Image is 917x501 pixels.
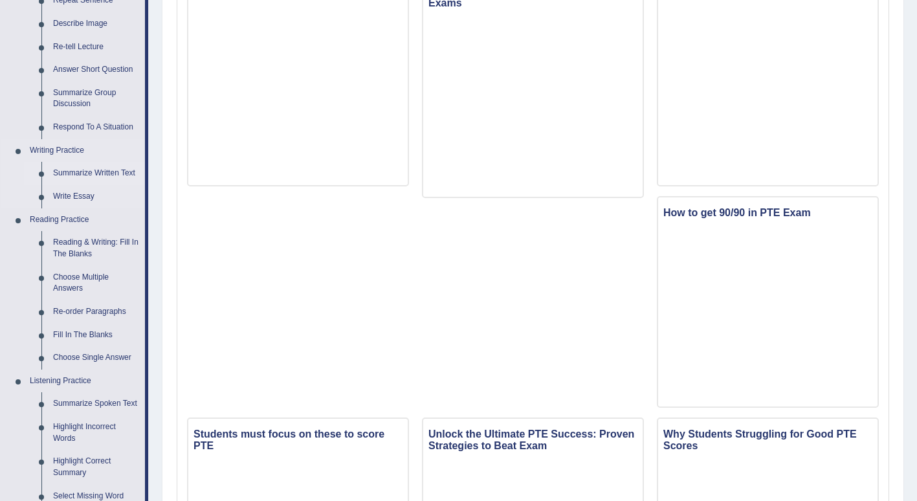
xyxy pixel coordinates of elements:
[423,425,643,454] h3: Unlock the Ultimate PTE Success: Proven Strategies to Beat Exam
[658,425,878,454] h3: Why Students Struggling for Good PTE Scores
[658,204,878,222] h3: How to get 90/90 in PTE Exam
[47,36,145,59] a: Re-tell Lecture
[47,324,145,347] a: Fill In The Blanks
[47,416,145,450] a: Highlight Incorrect Words
[24,139,145,162] a: Writing Practice
[47,58,145,82] a: Answer Short Question
[47,116,145,139] a: Respond To A Situation
[47,300,145,324] a: Re-order Paragraphs
[47,162,145,185] a: Summarize Written Text
[47,266,145,300] a: Choose Multiple Answers
[47,450,145,484] a: Highlight Correct Summary
[47,185,145,208] a: Write Essay
[24,370,145,393] a: Listening Practice
[47,392,145,416] a: Summarize Spoken Text
[188,425,408,454] h3: Students must focus on these to score PTE
[47,12,145,36] a: Describe Image
[47,346,145,370] a: Choose Single Answer
[24,208,145,232] a: Reading Practice
[47,82,145,116] a: Summarize Group Discussion
[47,231,145,265] a: Reading & Writing: Fill In The Blanks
